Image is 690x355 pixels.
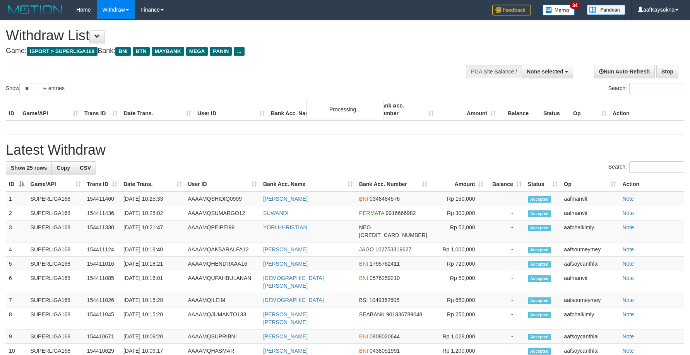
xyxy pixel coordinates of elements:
td: AAAAMQSHIDIQ0909 [185,191,260,206]
td: 2 [6,206,27,220]
td: [DATE] 10:25:02 [120,206,185,220]
td: AAAAMQJUMANTO133 [185,307,260,329]
td: [DATE] 10:18:21 [120,257,185,271]
td: Rp 300,000 [430,206,487,220]
span: BNI [115,47,130,56]
span: Accepted [528,210,551,217]
td: 154411085 [84,271,120,293]
td: SUPERLIGA168 [27,206,84,220]
th: Action [619,177,684,191]
a: [PERSON_NAME] [263,333,308,340]
td: 7 [6,293,27,307]
th: Amount: activate to sort column ascending [430,177,487,191]
a: Note [622,210,634,216]
a: [PERSON_NAME] [263,196,308,202]
span: Accepted [528,275,551,282]
td: aafsoycanthlai [561,329,619,344]
span: Copy 0348484576 to clipboard [370,196,400,202]
td: - [486,191,524,206]
td: Rp 250,000 [430,307,487,329]
span: ISPORT > SUPERLIGA168 [27,47,98,56]
td: - [486,293,524,307]
td: - [486,242,524,257]
span: MAYBANK [152,47,184,56]
td: 154411045 [84,307,120,329]
img: Feedback.jpg [492,5,531,15]
span: BNI [359,196,368,202]
span: Accepted [528,261,551,268]
span: Copy 0808020644 to clipboard [370,333,400,340]
span: Accepted [528,348,551,355]
td: [DATE] 10:15:20 [120,307,185,329]
a: Note [622,196,634,202]
td: aafphalkimly [561,307,619,329]
th: Bank Acc. Number: activate to sort column ascending [356,177,430,191]
label: Show entries [6,83,65,94]
th: Status: activate to sort column ascending [525,177,561,191]
img: Button%20Memo.svg [543,5,575,15]
span: ... [234,47,244,56]
a: [DEMOGRAPHIC_DATA] [263,297,324,303]
td: 1 [6,191,27,206]
td: [DATE] 10:09:20 [120,329,185,344]
td: 154411016 [84,257,120,271]
th: Status [540,99,570,121]
label: Search: [608,83,684,94]
a: SUWANDI [263,210,289,216]
a: [PERSON_NAME] [263,261,308,267]
th: Date Trans.: activate to sort column ascending [120,177,185,191]
th: Game/API [19,99,81,121]
label: Search: [608,161,684,173]
td: aafmanvit [561,191,619,206]
a: [DEMOGRAPHIC_DATA][PERSON_NAME] [263,275,324,289]
th: Balance [499,99,540,121]
td: SUPERLIGA168 [27,220,84,242]
td: 8 [6,307,27,329]
td: AAAAMQPEIPEI99 [185,220,260,242]
th: User ID [194,99,268,121]
a: [PERSON_NAME] [PERSON_NAME] [263,311,308,325]
td: - [486,220,524,242]
td: 154411460 [84,191,120,206]
span: Accepted [528,312,551,318]
td: 9 [6,329,27,344]
td: - [486,206,524,220]
td: SUPERLIGA168 [27,271,84,293]
span: CSV [80,165,91,171]
th: Amount [437,99,499,121]
a: YORI HHRISTIAN [263,224,307,230]
td: aafmanvit [561,271,619,293]
th: ID [6,99,19,121]
span: Copy 1795762411 to clipboard [370,261,400,267]
img: panduan.png [587,5,625,15]
td: [DATE] 10:15:28 [120,293,185,307]
th: Date Trans. [121,99,194,121]
span: NEO [359,224,371,230]
a: Copy [51,161,75,174]
td: Rp 1,028,000 [430,329,487,344]
a: Note [622,246,634,253]
td: - [486,257,524,271]
span: BTN [133,47,150,56]
td: aafphalkimly [561,220,619,242]
td: SUPERLIGA168 [27,242,84,257]
span: Show 25 rows [11,165,47,171]
a: [PERSON_NAME] [263,348,308,354]
span: BSI [359,297,368,303]
span: BNI [359,333,368,340]
td: AAAAMQSUPRIBNI [185,329,260,344]
td: Rp 1,000,000 [430,242,487,257]
span: Copy 102753319627 to clipboard [375,246,411,253]
a: Note [622,348,634,354]
span: Copy 0438051991 to clipboard [370,348,400,354]
td: Rp 52,000 [430,220,487,242]
td: aafsoumeymey [561,242,619,257]
span: BNI [359,275,368,281]
h1: Withdraw List [6,28,452,43]
th: Game/API: activate to sort column ascending [27,177,84,191]
span: Accepted [528,334,551,340]
td: AAAAMQILEIM [185,293,260,307]
span: Accepted [528,196,551,203]
h1: Latest Withdraw [6,142,684,158]
span: Accepted [528,297,551,304]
